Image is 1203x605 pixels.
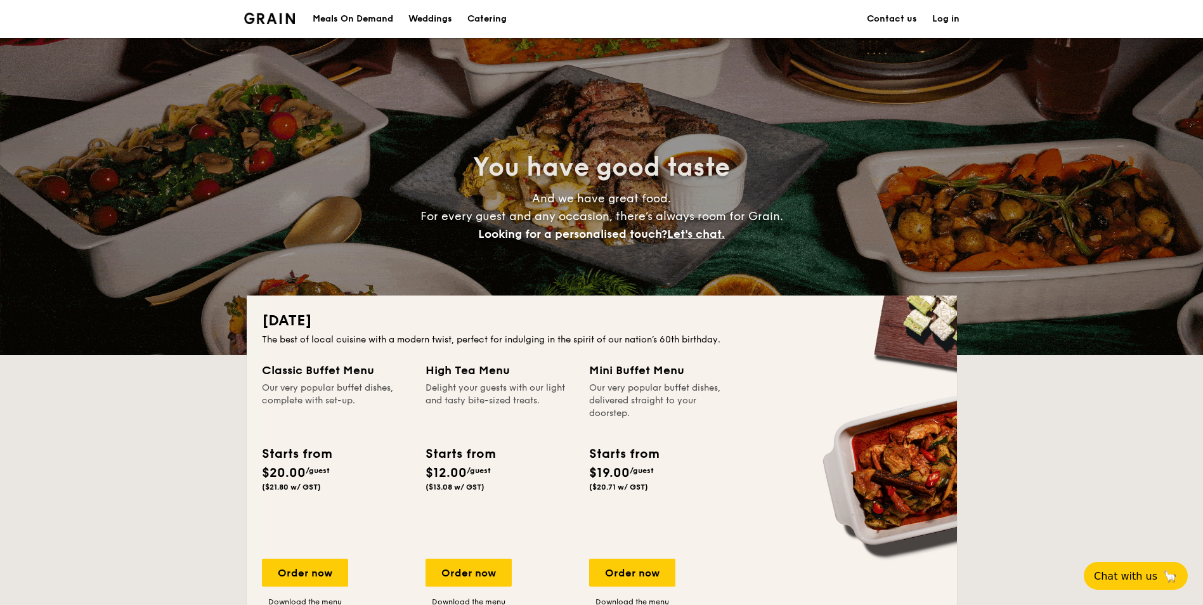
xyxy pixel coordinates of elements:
div: Delight your guests with our light and tasty bite-sized treats. [426,382,574,434]
div: Starts from [589,445,658,464]
a: Logotype [244,13,296,24]
div: Starts from [426,445,495,464]
span: 🦙 [1162,569,1178,583]
span: /guest [467,466,491,475]
div: Our very popular buffet dishes, complete with set-up. [262,382,410,434]
div: Order now [589,559,675,587]
span: /guest [306,466,330,475]
div: High Tea Menu [426,361,574,379]
h2: [DATE] [262,311,942,331]
div: Mini Buffet Menu [589,361,738,379]
span: /guest [630,466,654,475]
div: The best of local cuisine with a modern twist, perfect for indulging in the spirit of our nation’... [262,334,942,346]
div: Order now [262,559,348,587]
div: Classic Buffet Menu [262,361,410,379]
span: $20.00 [262,465,306,481]
span: ($13.08 w/ GST) [426,483,484,491]
span: And we have great food. For every guest and any occasion, there’s always room for Grain. [420,192,783,241]
div: Our very popular buffet dishes, delivered straight to your doorstep. [589,382,738,434]
img: Grain [244,13,296,24]
span: $19.00 [589,465,630,481]
span: Let's chat. [667,227,725,241]
span: You have good taste [473,152,730,183]
div: Order now [426,559,512,587]
span: ($21.80 w/ GST) [262,483,321,491]
span: Chat with us [1094,570,1157,582]
span: ($20.71 w/ GST) [589,483,648,491]
button: Chat with us🦙 [1084,562,1188,590]
div: Starts from [262,445,331,464]
span: Looking for a personalised touch? [478,227,667,241]
span: $12.00 [426,465,467,481]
